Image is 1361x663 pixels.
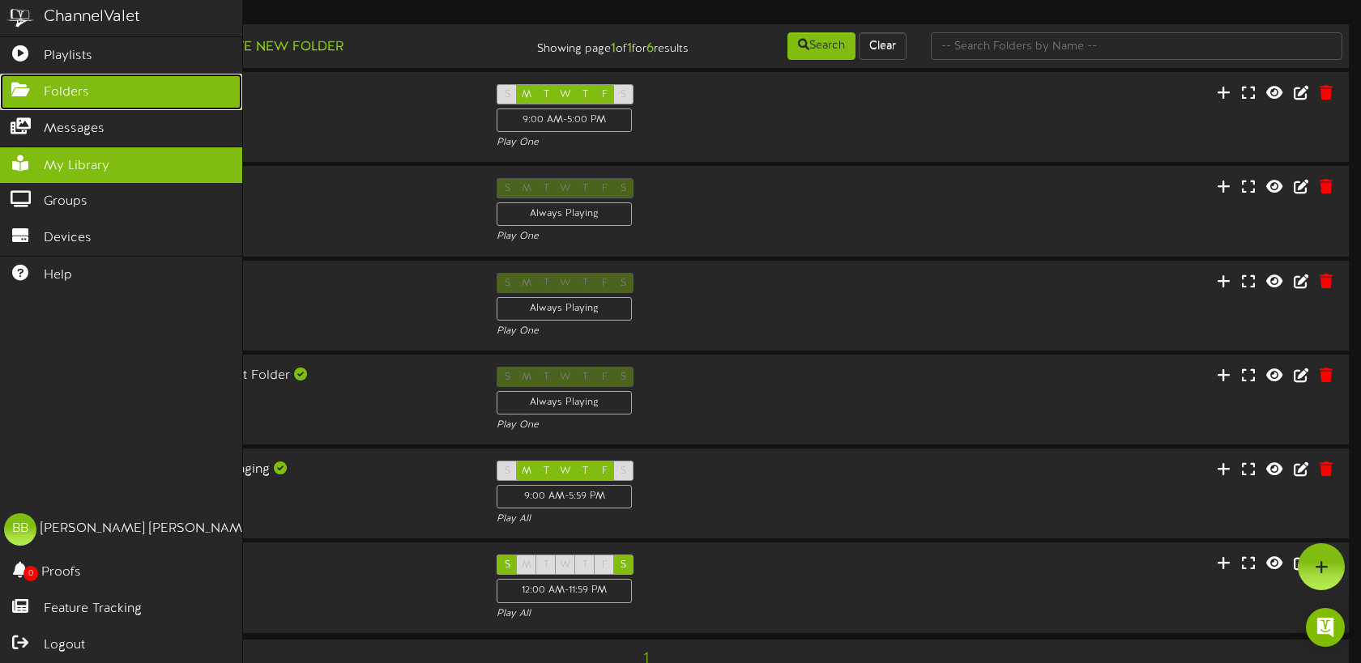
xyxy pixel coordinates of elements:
span: Messages [44,120,105,138]
span: Devices [44,229,92,248]
div: [PERSON_NAME] [PERSON_NAME] [41,520,254,538]
span: T [582,89,588,100]
div: Always Playing [497,297,632,321]
span: S [505,465,510,477]
span: S [505,559,510,571]
span: T [544,89,549,100]
div: BB [4,513,36,546]
div: ChannelValet [44,6,140,29]
span: T [544,465,549,477]
div: Play One [497,419,904,432]
button: Clear [859,32,907,60]
span: W [560,89,571,100]
span: Logout [44,636,85,655]
span: T [582,559,588,571]
div: Open Intercom Messenger [1306,608,1345,647]
div: Portrait ( 9:16 ) [65,573,472,587]
div: Lobby Ads [65,273,472,291]
span: M [522,465,531,477]
div: Demo Folder [65,178,472,197]
strong: 1 [627,41,632,56]
div: Ed's Office Demo - Default Folder [65,367,472,385]
span: M [522,559,531,571]
span: F [602,559,608,571]
span: Proofs [41,563,81,582]
div: Weekend Folder [65,555,472,573]
div: Portrait ( 9:16 ) [65,479,472,493]
div: Play All [497,512,904,526]
div: Landscape ( 16:9 ) [65,103,472,117]
div: Landscape ( 16:9 ) [65,385,472,399]
span: S [621,89,626,100]
span: Playlists [44,47,92,66]
div: Play All [497,607,904,621]
span: Folders [44,83,89,102]
span: Groups [44,193,87,211]
span: 0 [23,566,38,581]
span: S [505,89,510,100]
div: 12:00 AM - 11:59 PM [497,579,632,602]
span: Help [44,266,72,285]
div: Play One [497,230,904,244]
span: S [621,559,626,571]
strong: 1 [611,41,616,56]
div: Admin Folder [65,84,472,103]
span: F [602,465,608,477]
span: T [544,559,549,571]
div: 9:00 AM - 5:59 PM [497,485,632,508]
span: M [522,89,531,100]
span: T [582,465,588,477]
div: Play One [497,325,904,338]
div: 9:00 AM - 5:00 PM [497,108,632,132]
div: Play One [497,136,904,150]
div: Always Playing [497,202,632,226]
div: Landscape ( 16:9 ) [65,197,472,210]
div: Always Playing [497,391,632,414]
span: W [560,559,571,571]
span: W [560,465,571,477]
div: Breakroom Internal Messaging [65,461,472,479]
span: My Library [44,157,109,176]
span: F [602,89,608,100]
button: Search [787,32,855,60]
button: Create New Folder [187,37,348,57]
span: S [621,465,626,477]
span: Feature Tracking [44,600,142,618]
div: Landscape ( 16:9 ) [65,291,472,304]
strong: 6 [646,41,654,56]
input: -- Search Folders by Name -- [931,32,1342,60]
div: Showing page of for results [483,31,701,58]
